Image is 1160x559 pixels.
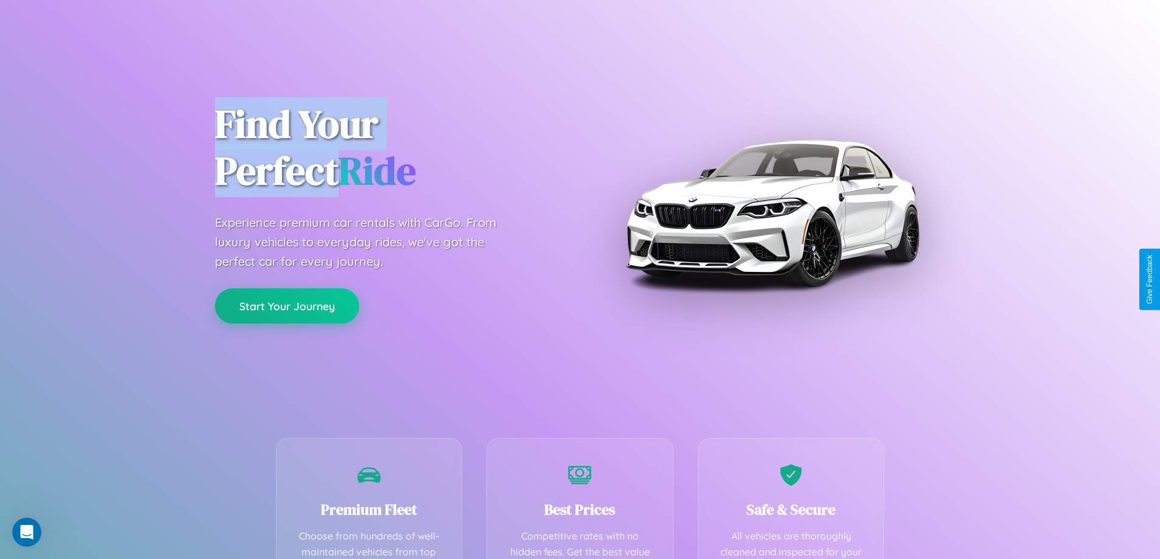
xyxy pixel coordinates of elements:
h3: Best Prices [505,499,655,519]
img: Premium BMW car rental vehicle [620,61,924,365]
h1: Find Your Perfect [215,101,562,195]
h3: Premium Fleet [295,499,444,519]
div: Give Feedback [1145,255,1154,304]
p: Experience premium car rentals with CarGo. From luxury vehicles to everyday rides, we've got the ... [215,213,519,271]
iframe: Intercom live chat [12,518,41,547]
span: Ride [339,144,416,197]
button: Start Your Journey [215,288,359,324]
h3: Safe & Secure [717,499,866,519]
